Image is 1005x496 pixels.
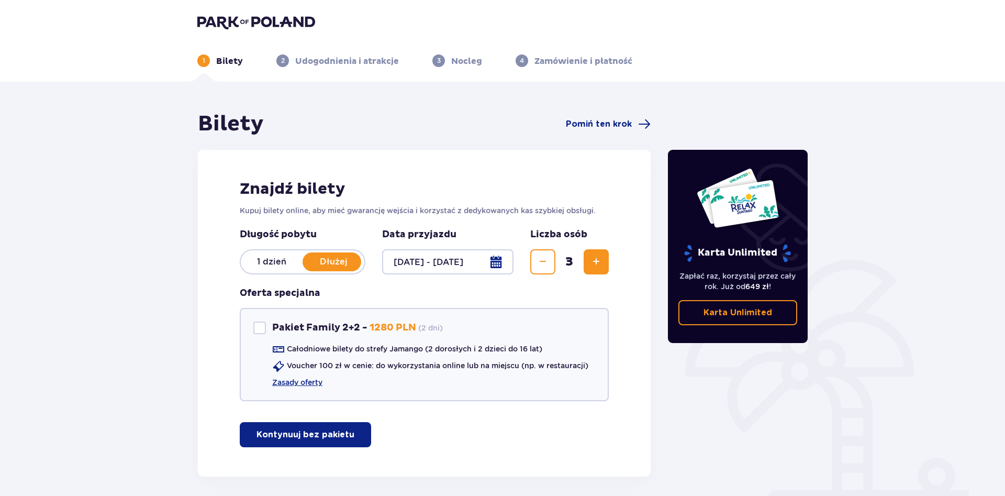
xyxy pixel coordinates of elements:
[432,54,482,67] div: 3Nocleg
[566,118,651,130] a: Pomiń ten krok
[678,271,798,292] p: Zapłać raz, korzystaj przez cały rok. Już od !
[197,54,243,67] div: 1Bilety
[240,228,365,241] p: Długość pobytu
[437,56,441,65] p: 3
[276,54,399,67] div: 2Udogodnienia i atrakcje
[240,287,320,300] h3: Oferta specjalna
[696,168,779,228] img: Dwie karty całoroczne do Suntago z napisem 'UNLIMITED RELAX', na białym tle z tropikalnymi liśćmi...
[272,377,322,388] a: Zasady oferty
[703,307,772,318] p: Karta Unlimited
[530,249,555,274] button: Zmniejsz
[240,179,609,199] h2: Znajdź bilety
[530,228,587,241] p: Liczba osób
[295,56,399,67] p: Udogodnienia i atrakcje
[287,360,588,371] p: Voucher 100 zł w cenie: do wykorzystania online lub na miejscu (np. w restauracji)
[557,254,582,270] span: 3
[418,323,443,333] p: ( 2 dni )
[197,15,315,29] img: Park of Poland logo
[216,56,243,67] p: Bilety
[534,56,632,67] p: Zamówienie i płatność
[256,429,354,440] p: Kontynuuj bez pakietu
[678,300,798,325] a: Karta Unlimited
[272,322,367,334] p: Pakiet Family 2+2 -
[240,422,371,447] button: Kontynuuj bez pakietu
[584,249,609,274] button: Zwiększ
[241,256,303,268] p: 1 dzień
[520,56,524,65] p: 4
[683,244,792,262] p: Karta Unlimited
[240,205,609,216] p: Kupuj bilety online, aby mieć gwarancję wejścia i korzystać z dedykowanych kas szybkiej obsługi.
[451,56,482,67] p: Nocleg
[566,118,632,130] span: Pomiń ten krok
[198,111,264,137] h1: Bilety
[303,256,364,268] p: Dłużej
[203,56,205,65] p: 1
[287,344,542,354] p: Całodniowe bilety do strefy Jamango (2 dorosłych i 2 dzieci do 16 lat)
[745,282,769,291] span: 649 zł
[370,322,416,334] p: 1280 PLN
[281,56,285,65] p: 2
[382,228,456,241] p: Data przyjazdu
[516,54,632,67] div: 4Zamówienie i płatność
